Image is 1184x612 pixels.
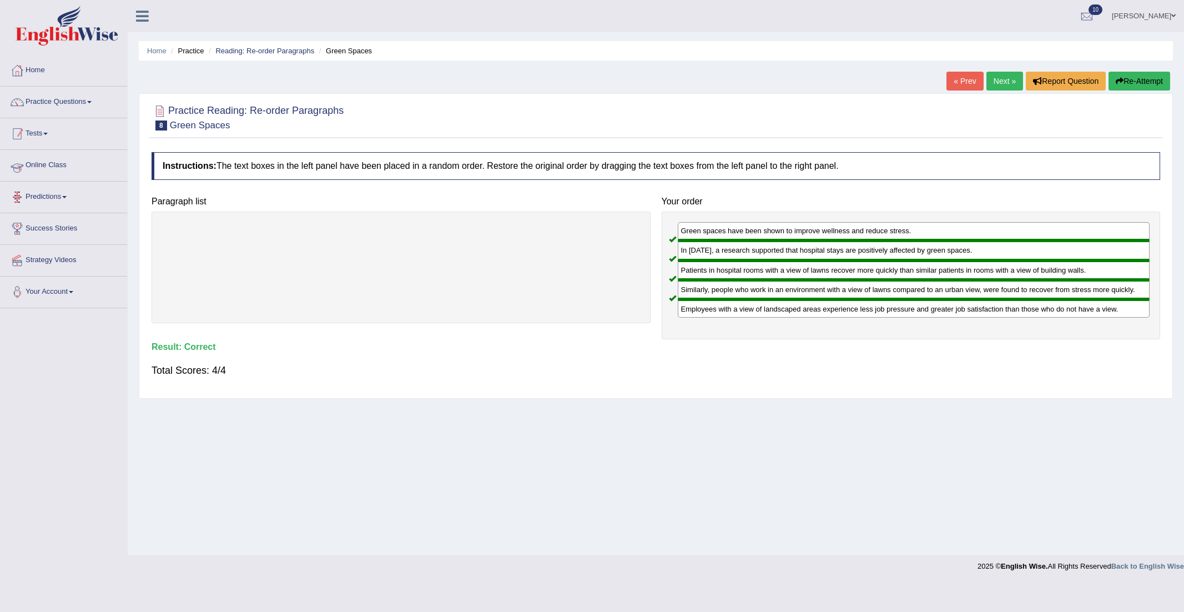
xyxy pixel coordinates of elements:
[978,555,1184,571] div: 2025 © All Rights Reserved
[678,299,1150,318] div: Employees with a view of landscaped areas experience less job pressure and greater job satisfacti...
[678,260,1150,280] div: Patients in hospital rooms with a view of lawns recover more quickly than similar patients in roo...
[1,277,127,304] a: Your Account
[1026,72,1106,91] button: Report Question
[163,161,216,170] b: Instructions:
[1,245,127,273] a: Strategy Videos
[1001,562,1047,570] strong: English Wise.
[678,222,1150,240] div: Green spaces have been shown to improve wellness and reduce stress.
[152,357,1160,384] div: Total Scores: 4/4
[1,87,127,114] a: Practice Questions
[1089,4,1102,15] span: 10
[1109,72,1170,91] button: Re-Attempt
[147,47,167,55] a: Home
[152,342,1160,352] h4: Result:
[1,55,127,83] a: Home
[316,46,372,56] li: Green Spaces
[1,150,127,178] a: Online Class
[1,182,127,209] a: Predictions
[215,47,314,55] a: Reading: Re-order Paragraphs
[678,240,1150,260] div: In [DATE], a research supported that hospital stays are positively affected by green spaces.
[168,46,204,56] li: Practice
[155,121,167,131] span: 8
[1,213,127,241] a: Success Stories
[946,72,983,91] a: « Prev
[986,72,1023,91] a: Next »
[152,152,1160,180] h4: The text boxes in the left panel have been placed in a random order. Restore the original order b...
[1111,562,1184,570] a: Back to English Wise
[1,118,127,146] a: Tests
[152,197,651,207] h4: Paragraph list
[170,120,230,131] small: Green Spaces
[678,280,1150,299] div: Similarly, people who work in an environment with a view of lawns compared to an urban view, were...
[662,197,1161,207] h4: Your order
[152,103,344,131] h2: Practice Reading: Re-order Paragraphs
